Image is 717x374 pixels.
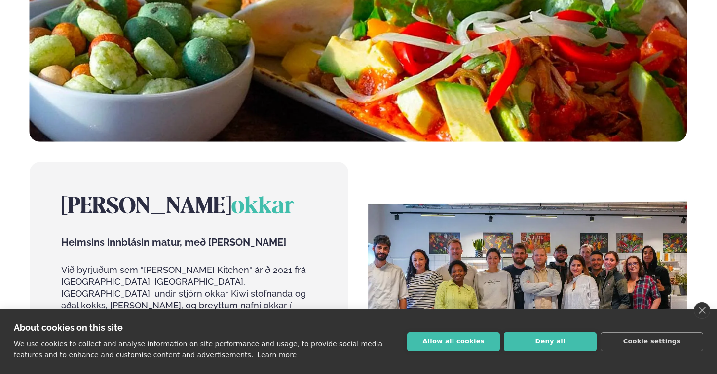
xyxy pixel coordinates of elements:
[694,302,710,319] a: close
[61,193,317,221] h2: [PERSON_NAME]
[231,196,294,218] span: okkar
[407,332,500,351] button: Allow all cookies
[257,351,297,359] a: Learn more
[14,340,382,359] p: We use cookies to collect and analyse information on site performance and usage, to provide socia...
[601,332,703,351] button: Cookie settings
[14,322,123,333] strong: About cookies on this site
[61,237,317,248] span: Heimsins innblásin matur, með [PERSON_NAME]
[504,332,597,351] button: Deny all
